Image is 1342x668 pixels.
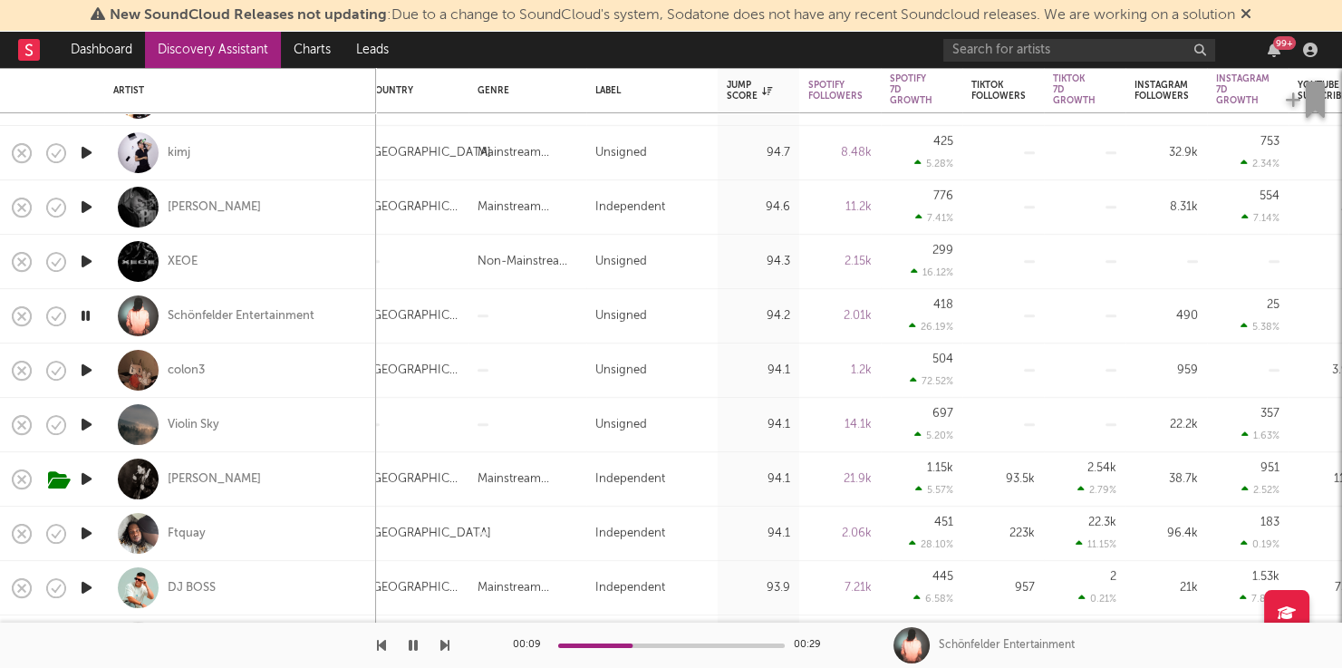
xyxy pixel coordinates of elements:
div: 554 [1260,190,1279,202]
div: Unsigned [595,414,647,436]
div: 957 [971,577,1035,599]
div: 7.14 % [1241,212,1279,224]
div: 490 [1134,305,1198,327]
div: 223k [971,523,1035,545]
div: 94.1 [727,414,790,436]
div: Jump Score [727,80,772,102]
div: 357 [1260,408,1279,420]
div: Independent [595,523,665,545]
div: 99 + [1273,36,1296,50]
div: 72.52 % [910,375,953,387]
a: Violin Sky [168,417,219,433]
div: 00:09 [513,634,549,656]
div: Spotify Followers [808,80,863,102]
div: 697 [932,408,953,420]
div: 7.21k [808,577,872,599]
div: 94.7 [727,142,790,164]
div: 2 [1110,571,1116,583]
div: 2.01k [808,305,872,327]
div: 21.9k [808,469,872,490]
div: 504 [932,353,953,365]
div: 2.34 % [1241,158,1279,169]
div: 22.2k [1134,414,1198,436]
div: 96.4k [1134,523,1198,545]
div: Mainstream Electronic [478,142,577,164]
div: 418 [933,299,953,311]
div: Genre [478,85,568,96]
div: Mainstream Electronic [478,197,577,218]
a: Dashboard [58,32,145,68]
a: kimj [168,145,190,161]
div: Country [369,85,450,96]
div: [GEOGRAPHIC_DATA] [369,197,459,218]
div: 8.31k [1134,197,1198,218]
div: 425 [933,136,953,148]
div: 94.1 [727,523,790,545]
div: 38.7k [1134,469,1198,490]
div: 2.54k [1087,462,1116,474]
div: 21k [1134,577,1198,599]
div: Tiktok 7D Growth [1053,73,1096,106]
div: 1.53k [1252,571,1279,583]
div: 451 [934,517,953,528]
a: [PERSON_NAME] [168,471,261,488]
div: colon3 [168,363,205,379]
div: Spotify 7D Growth [890,73,932,106]
div: 14.1k [808,414,872,436]
div: 93.9 [727,577,790,599]
div: [GEOGRAPHIC_DATA] [369,523,491,545]
div: 0.19 % [1241,538,1279,550]
div: 11.2k [808,197,872,218]
div: [GEOGRAPHIC_DATA] [369,360,459,382]
div: Non-Mainstream Electronic [478,251,577,273]
div: 7.86 % [1240,593,1279,605]
div: 1.63 % [1241,430,1279,441]
div: 94.3 [727,251,790,273]
div: [GEOGRAPHIC_DATA] [369,305,459,327]
div: Tiktok Followers [971,80,1026,102]
div: 5.20 % [914,430,953,441]
div: Independent [595,469,665,490]
div: 28.10 % [909,538,953,550]
div: Schönfelder Entertainment [168,308,314,324]
a: XEOE [168,254,198,270]
div: Schönfelder Entertainment [939,637,1075,653]
div: Unsigned [595,142,647,164]
div: 00:29 [794,634,830,656]
div: 0.21 % [1078,593,1116,605]
div: 299 [932,245,953,257]
div: 2.79 % [1077,484,1116,496]
div: Unsigned [595,251,647,273]
div: 1.2k [808,360,872,382]
div: 1.15k [927,462,953,474]
div: 32.9k [1134,142,1198,164]
div: 959 [1134,360,1198,382]
div: 93.5k [971,469,1035,490]
div: Artist [113,85,358,96]
span: New SoundCloud Releases not updating [110,8,387,23]
div: 22.3k [1088,517,1116,528]
div: Label [595,85,700,96]
input: Search for artists [943,39,1215,62]
a: DJ BOSS [168,580,216,596]
a: [PERSON_NAME] [168,199,261,216]
div: 753 [1260,136,1279,148]
div: 776 [933,190,953,202]
div: 445 [932,571,953,583]
div: Mainstream Electronic [478,469,577,490]
div: Instagram 7D Growth [1216,73,1270,106]
div: Unsigned [595,305,647,327]
div: 26.19 % [909,321,953,333]
button: 99+ [1268,43,1280,57]
div: Mainstream Electronic [478,577,577,599]
div: 2.52 % [1241,484,1279,496]
div: 25 [1267,299,1279,311]
a: Ftquay [168,526,206,542]
div: 6.58 % [913,593,953,605]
